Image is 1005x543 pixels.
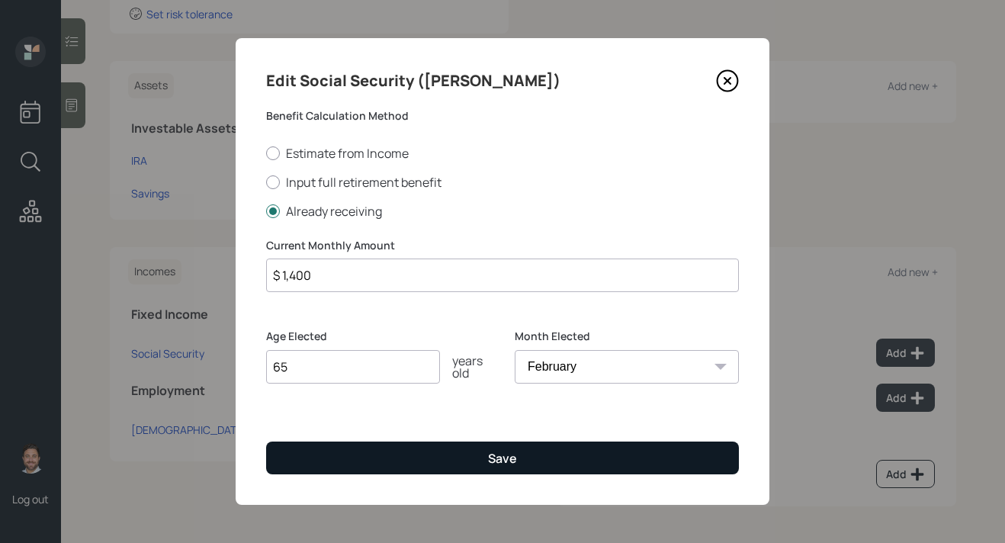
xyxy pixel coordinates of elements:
[440,355,490,379] div: years old
[266,174,739,191] label: Input full retirement benefit
[266,442,739,474] button: Save
[266,329,490,344] label: Age Elected
[266,145,739,162] label: Estimate from Income
[488,450,517,467] div: Save
[266,69,560,93] h4: Edit Social Security ([PERSON_NAME])
[266,238,739,253] label: Current Monthly Amount
[266,108,739,124] label: Benefit Calculation Method
[266,203,739,220] label: Already receiving
[515,329,739,344] label: Month Elected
